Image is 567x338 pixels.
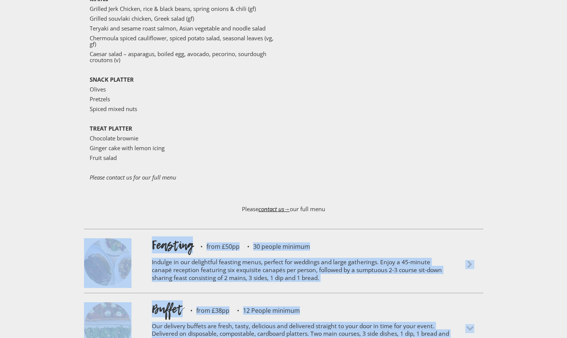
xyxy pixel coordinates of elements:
[183,308,229,314] p: from £38pp
[90,184,274,190] p: ‍
[90,96,274,102] p: Pretzels
[193,244,240,250] p: from £50pp
[90,125,132,132] strong: TREAT PLATTER
[258,205,290,213] a: contact us→
[90,116,274,122] p: ‍
[90,174,176,181] em: Please contact us for our full menu
[90,155,274,161] p: Fruit salad
[152,253,449,289] p: Indulge in our delightful feasting menus, perfect for weddings and large gatherings. Enjoy a 45-m...
[240,244,310,250] p: 30 people minimum
[84,198,483,227] p: Please our full menu
[90,164,274,171] p: ‍
[90,67,274,73] p: ‍
[90,15,274,21] p: Grilled souvlaki chicken, Greek salad (gf)
[90,76,134,83] strong: SNACK PLATTER
[90,25,274,31] p: Teryaki and sesame roast salmon, Asian vegetable and noodle salad
[152,237,193,253] h1: Feasting
[90,135,274,141] p: Chocolate brownie
[90,35,274,47] p: Chermoula spiced cauliflower, spiced potato salad, seasonal leaves (vg, gf)
[152,301,183,317] h1: Buffet
[90,86,274,92] p: Olives
[229,308,300,314] p: 12 People minimum
[90,106,274,112] p: Spiced mixed nuts
[90,145,274,151] p: Ginger cake with lemon icing
[90,51,274,63] p: Caesar salad – asparagus, boiled egg, avocado, pecorino, sourdough croutons (v)
[90,6,274,12] p: Grilled Jerk Chicken, rice & black beans, spring onions & chili (gf)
